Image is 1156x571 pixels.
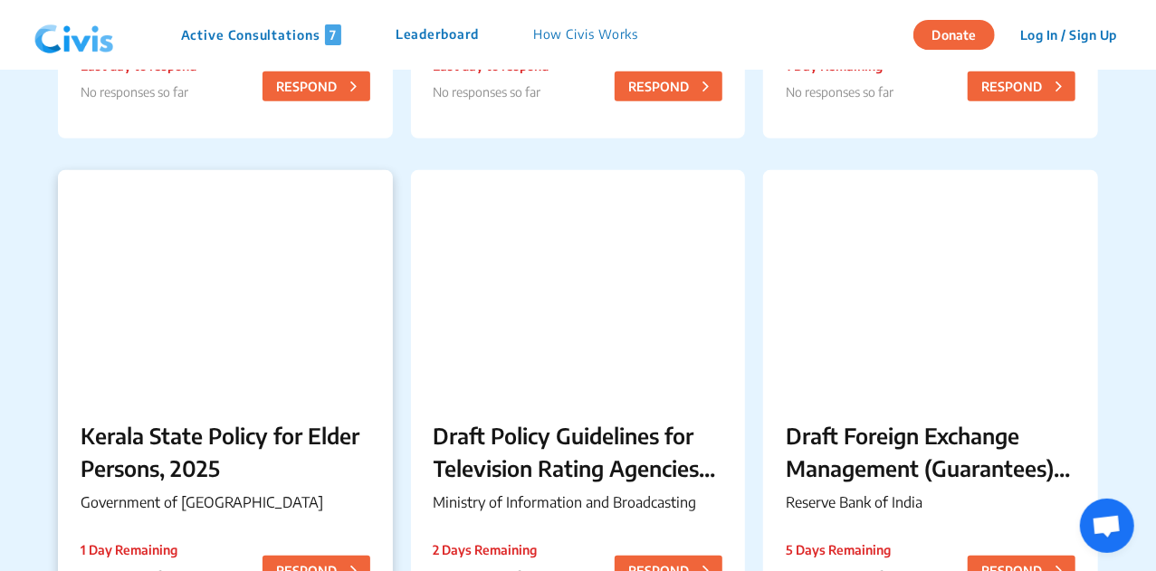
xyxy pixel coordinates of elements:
[615,71,722,101] button: RESPOND
[81,84,188,100] span: No responses so far
[181,24,341,45] p: Active Consultations
[968,71,1075,101] button: RESPOND
[434,540,538,559] p: 2 Days Remaining
[81,419,370,484] p: Kerala State Policy for Elder Persons, 2025
[1080,499,1134,553] a: Open chat
[786,419,1075,484] p: Draft Foreign Exchange Management (Guarantees) Regulations, 2025
[1008,21,1129,49] button: Log In / Sign Up
[396,24,479,45] p: Leaderboard
[434,84,541,100] span: No responses so far
[81,491,370,513] p: Government of [GEOGRAPHIC_DATA]
[325,24,341,45] span: 7
[786,491,1075,513] p: Reserve Bank of India
[434,419,723,484] p: Draft Policy Guidelines for Television Rating Agencies in [GEOGRAPHIC_DATA]
[27,8,121,62] img: navlogo.png
[434,491,723,513] p: Ministry of Information and Broadcasting
[81,540,177,559] p: 1 Day Remaining
[913,24,1008,43] a: Donate
[913,20,995,50] button: Donate
[786,540,893,559] p: 5 Days Remaining
[786,84,893,100] span: No responses so far
[263,71,370,101] button: RESPOND
[533,24,639,45] p: How Civis Works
